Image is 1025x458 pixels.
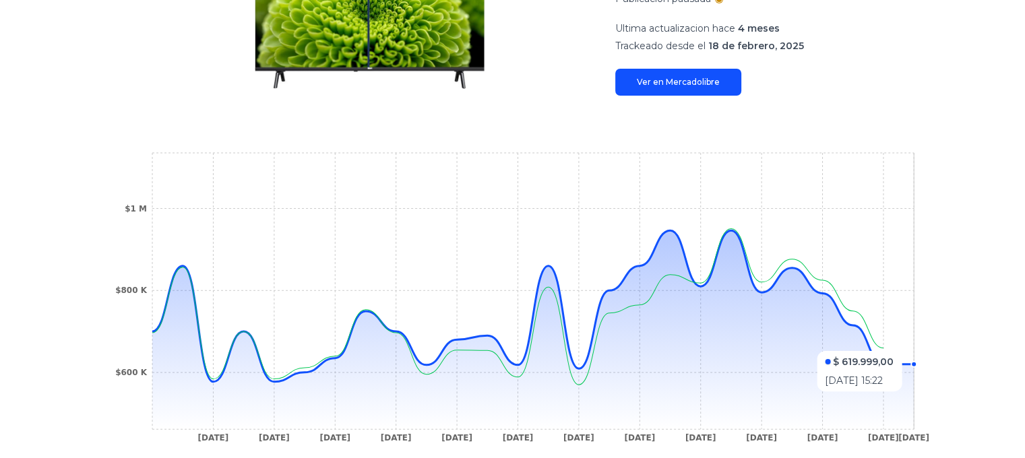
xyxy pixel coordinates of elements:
[898,433,929,443] tspan: [DATE]
[563,433,594,443] tspan: [DATE]
[380,433,411,443] tspan: [DATE]
[615,22,735,34] span: Ultima actualizacion hace
[708,40,804,52] span: 18 de febrero, 2025
[738,22,780,34] span: 4 meses
[615,69,741,96] a: Ver en Mercadolibre
[615,40,706,52] span: Trackeado desde el
[115,368,148,377] tspan: $600 K
[624,433,655,443] tspan: [DATE]
[807,433,838,443] tspan: [DATE]
[867,433,898,443] tspan: [DATE]
[746,433,777,443] tspan: [DATE]
[502,433,533,443] tspan: [DATE]
[115,286,148,295] tspan: $800 K
[258,433,289,443] tspan: [DATE]
[319,433,350,443] tspan: [DATE]
[125,204,147,214] tspan: $1 M
[197,433,228,443] tspan: [DATE]
[685,433,716,443] tspan: [DATE]
[441,433,472,443] tspan: [DATE]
